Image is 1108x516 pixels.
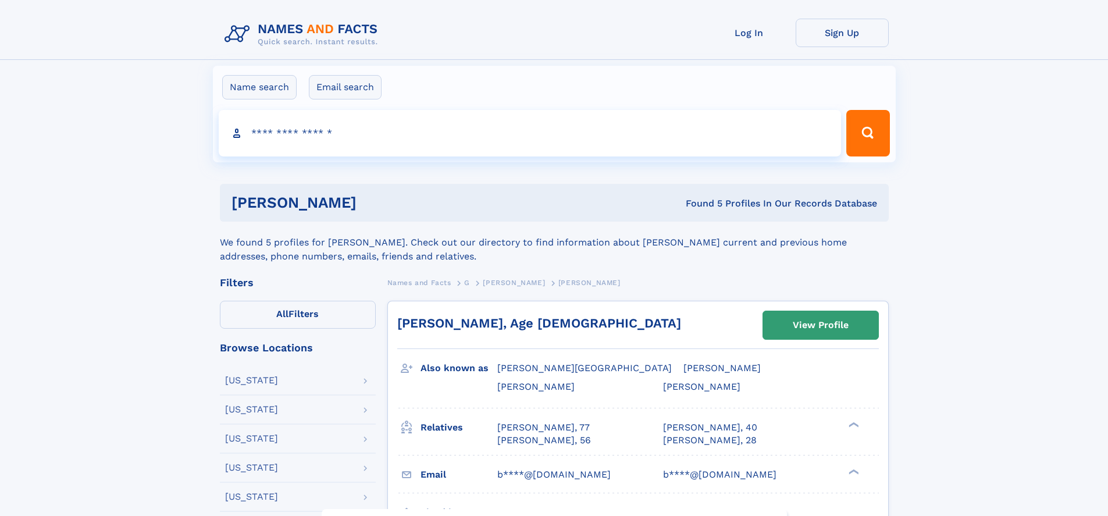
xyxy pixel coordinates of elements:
[421,358,497,378] h3: Also known as
[558,279,621,287] span: [PERSON_NAME]
[225,463,278,472] div: [US_STATE]
[220,301,376,329] label: Filters
[497,362,672,373] span: [PERSON_NAME][GEOGRAPHIC_DATA]
[225,405,278,414] div: [US_STATE]
[421,465,497,485] h3: Email
[497,381,575,392] span: [PERSON_NAME]
[663,434,757,447] a: [PERSON_NAME], 28
[220,343,376,353] div: Browse Locations
[222,75,297,99] label: Name search
[397,316,681,330] a: [PERSON_NAME], Age [DEMOGRAPHIC_DATA]
[497,421,590,434] a: [PERSON_NAME], 77
[846,110,889,156] button: Search Button
[220,277,376,288] div: Filters
[846,468,860,475] div: ❯
[421,418,497,437] h3: Relatives
[219,110,842,156] input: search input
[796,19,889,47] a: Sign Up
[793,312,849,339] div: View Profile
[220,19,387,50] img: Logo Names and Facts
[763,311,878,339] a: View Profile
[464,279,470,287] span: G
[497,434,591,447] a: [PERSON_NAME], 56
[483,275,545,290] a: [PERSON_NAME]
[703,19,796,47] a: Log In
[846,421,860,428] div: ❯
[483,279,545,287] span: [PERSON_NAME]
[464,275,470,290] a: G
[276,308,288,319] span: All
[231,195,521,210] h1: [PERSON_NAME]
[225,434,278,443] div: [US_STATE]
[220,222,889,264] div: We found 5 profiles for [PERSON_NAME]. Check out our directory to find information about [PERSON_...
[387,275,451,290] a: Names and Facts
[663,421,757,434] a: [PERSON_NAME], 40
[663,381,740,392] span: [PERSON_NAME]
[683,362,761,373] span: [PERSON_NAME]
[225,376,278,385] div: [US_STATE]
[225,492,278,501] div: [US_STATE]
[309,75,382,99] label: Email search
[521,197,877,210] div: Found 5 Profiles In Our Records Database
